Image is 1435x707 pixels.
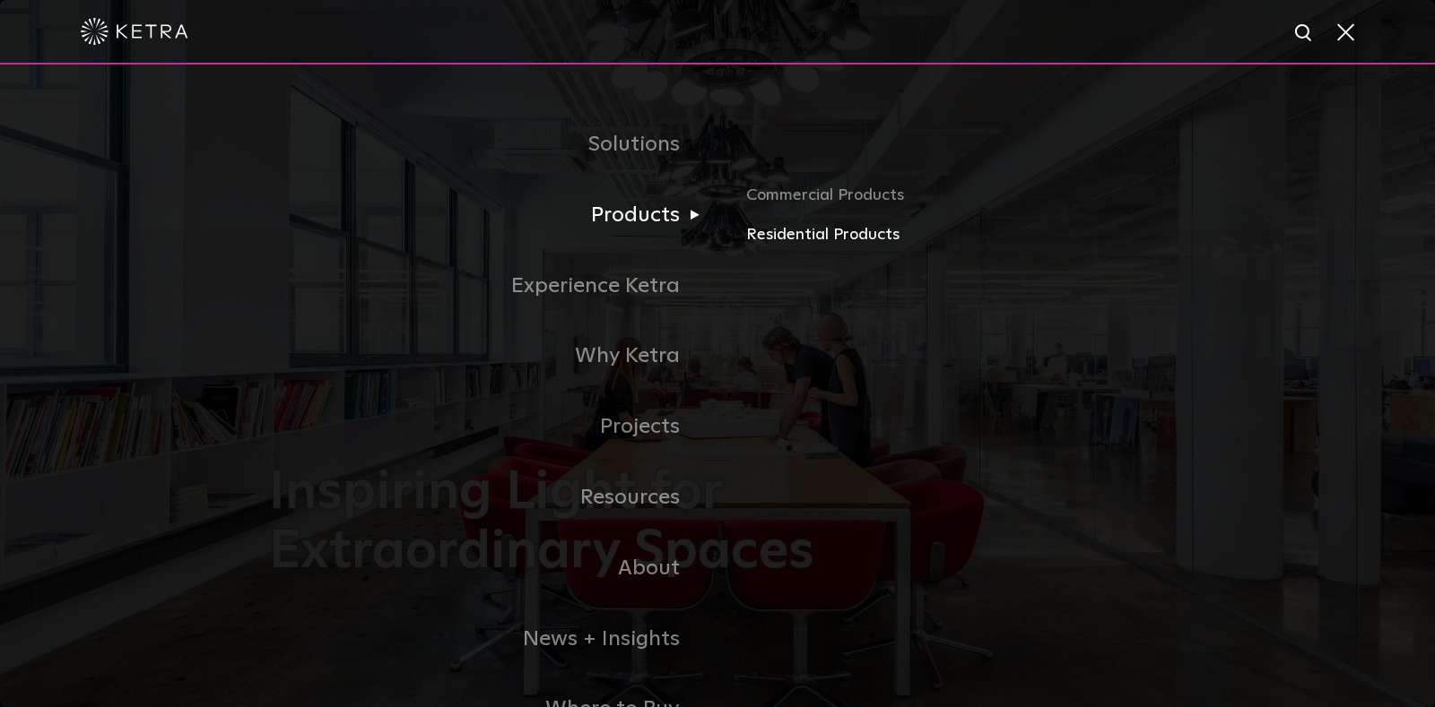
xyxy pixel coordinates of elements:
[269,251,717,322] a: Experience Ketra
[1293,22,1316,45] img: search icon
[269,604,717,675] a: News + Insights
[269,462,717,533] a: Resources
[269,533,717,604] a: About
[269,392,717,462] a: Projects
[81,18,188,45] img: ketra-logo-2019-white
[269,180,717,251] a: Products
[269,321,717,392] a: Why Ketra
[746,222,1166,248] a: Residential Products
[746,183,1166,222] a: Commercial Products
[269,109,717,180] a: Solutions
